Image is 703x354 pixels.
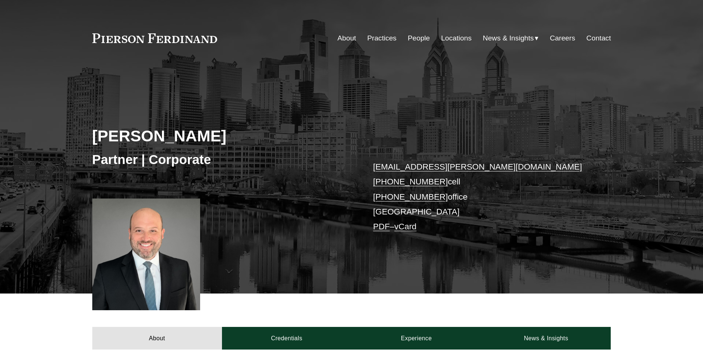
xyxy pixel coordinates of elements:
a: Careers [550,31,575,45]
a: About [338,31,356,45]
h2: [PERSON_NAME] [92,126,352,145]
a: Practices [367,31,397,45]
a: People [408,31,430,45]
a: Experience [352,327,481,349]
a: Contact [586,31,611,45]
a: [PHONE_NUMBER] [373,192,448,201]
a: [EMAIL_ADDRESS][PERSON_NAME][DOMAIN_NAME] [373,162,582,171]
p: cell office [GEOGRAPHIC_DATA] – [373,160,589,235]
a: Credentials [222,327,352,349]
span: News & Insights [483,32,534,45]
a: folder dropdown [483,31,539,45]
a: PDF [373,222,390,231]
a: vCard [394,222,417,231]
h3: Partner | Corporate [92,151,352,168]
a: Locations [441,31,471,45]
a: [PHONE_NUMBER] [373,177,448,186]
a: About [92,327,222,349]
a: News & Insights [481,327,611,349]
